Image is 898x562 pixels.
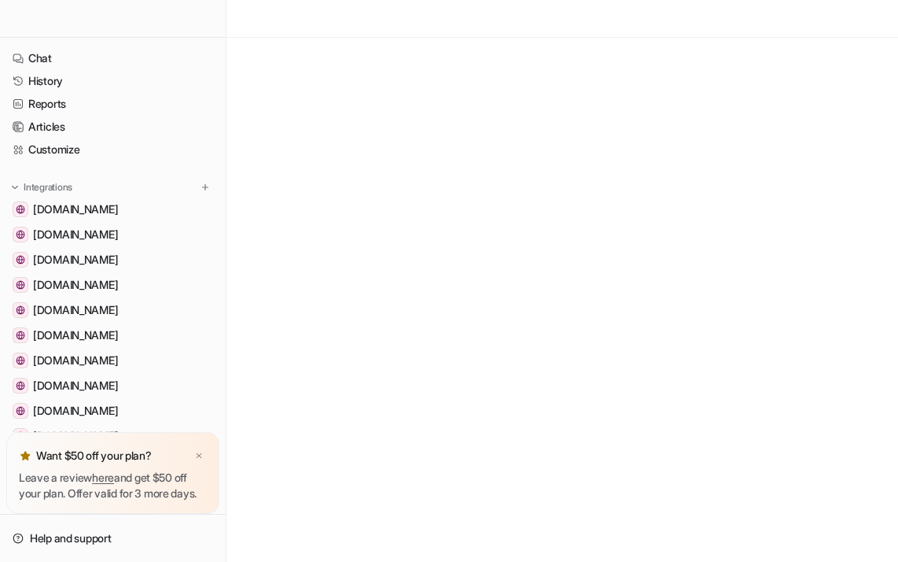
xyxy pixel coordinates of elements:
a: Chat [6,47,219,69]
img: my.livechatinc.com [16,230,25,239]
img: x [194,451,204,461]
img: chatgpt.com [16,331,25,340]
span: [DOMAIN_NAME] [33,302,118,318]
a: Help and support [6,527,219,549]
img: www.ahaharmony.com [16,305,25,315]
span: [DOMAIN_NAME] [33,327,118,343]
span: [DOMAIN_NAME] [33,353,118,368]
a: www.spooky2videos.com[DOMAIN_NAME] [6,425,219,447]
a: my.livechatinc.com[DOMAIN_NAME] [6,224,219,246]
img: www.mabangerp.com [16,205,25,214]
button: Integrations [6,179,77,195]
a: Customize [6,139,219,161]
p: Want $50 off your plan? [36,448,152,464]
a: app.chatbot.com[DOMAIN_NAME] [6,249,219,271]
p: Leave a review and get $50 off your plan. Offer valid for 3 more days. [19,470,207,501]
a: chatgpt.com[DOMAIN_NAME] [6,324,219,346]
span: [DOMAIN_NAME] [33,378,118,394]
img: menu_add.svg [200,182,211,193]
span: [DOMAIN_NAME] [33,252,118,268]
a: www.spooky2-mall.com[DOMAIN_NAME] [6,349,219,372]
img: expand menu [9,182,20,193]
span: [DOMAIN_NAME] [33,428,118,444]
img: star [19,449,31,462]
span: [DOMAIN_NAME] [33,277,118,293]
span: [DOMAIN_NAME] [33,202,118,217]
a: www.ahaharmony.com[DOMAIN_NAME] [6,299,219,321]
img: translate.google.co.uk [16,280,25,290]
a: History [6,70,219,92]
span: [DOMAIN_NAME] [33,403,118,419]
a: www.mabangerp.com[DOMAIN_NAME] [6,198,219,220]
img: www.rifemachineblog.com [16,381,25,390]
span: [DOMAIN_NAME] [33,227,118,242]
a: www.spooky2reviews.com[DOMAIN_NAME] [6,400,219,422]
img: www.spooky2videos.com [16,431,25,441]
img: www.spooky2reviews.com [16,406,25,416]
p: Integrations [24,181,72,194]
img: app.chatbot.com [16,255,25,264]
a: Articles [6,116,219,138]
a: translate.google.co.uk[DOMAIN_NAME] [6,274,219,296]
a: here [92,471,114,484]
a: Reports [6,93,219,115]
a: www.rifemachineblog.com[DOMAIN_NAME] [6,375,219,397]
img: www.spooky2-mall.com [16,356,25,365]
